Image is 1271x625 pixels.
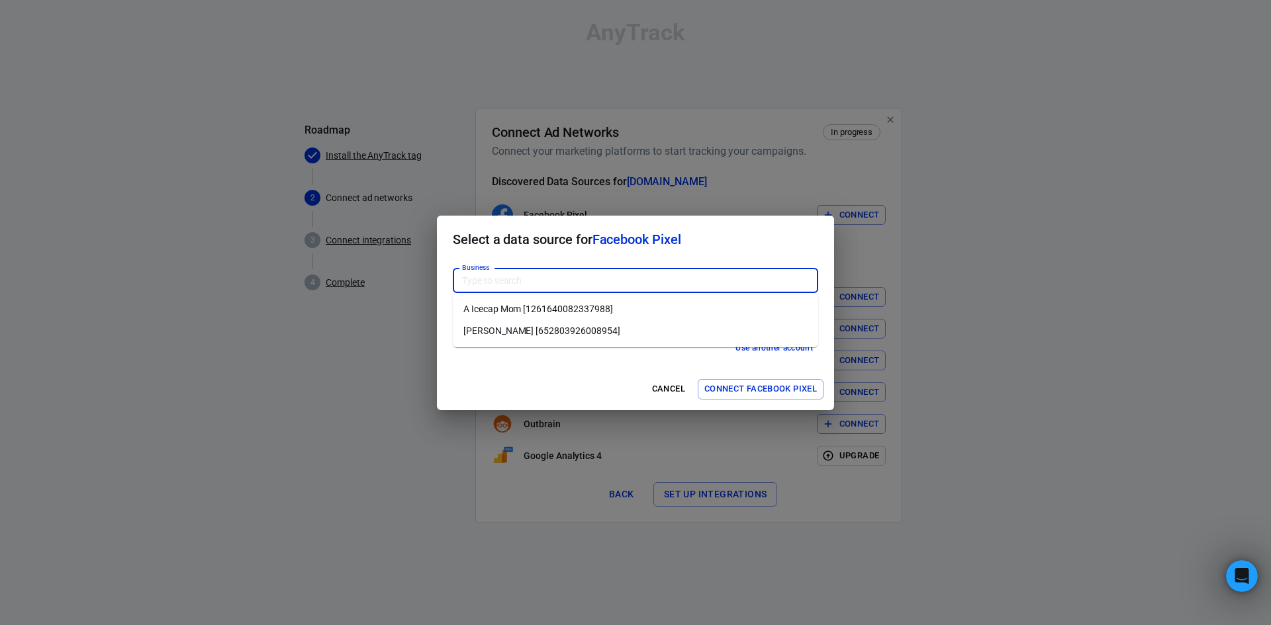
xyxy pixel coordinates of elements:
input: Type to search [457,272,812,289]
li: [PERSON_NAME] [652803926008954] [453,320,818,342]
span: Facebook Pixel [592,231,681,247]
button: Use another account [730,341,818,355]
li: A Icecap Mom [1261640082337988] [453,298,818,320]
iframe: Intercom live chat [1226,560,1258,592]
label: Business [462,263,490,272]
h2: Select a data source for [437,216,834,263]
button: Cancel [647,379,690,399]
button: Connect Facebook Pixel [698,379,824,399]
